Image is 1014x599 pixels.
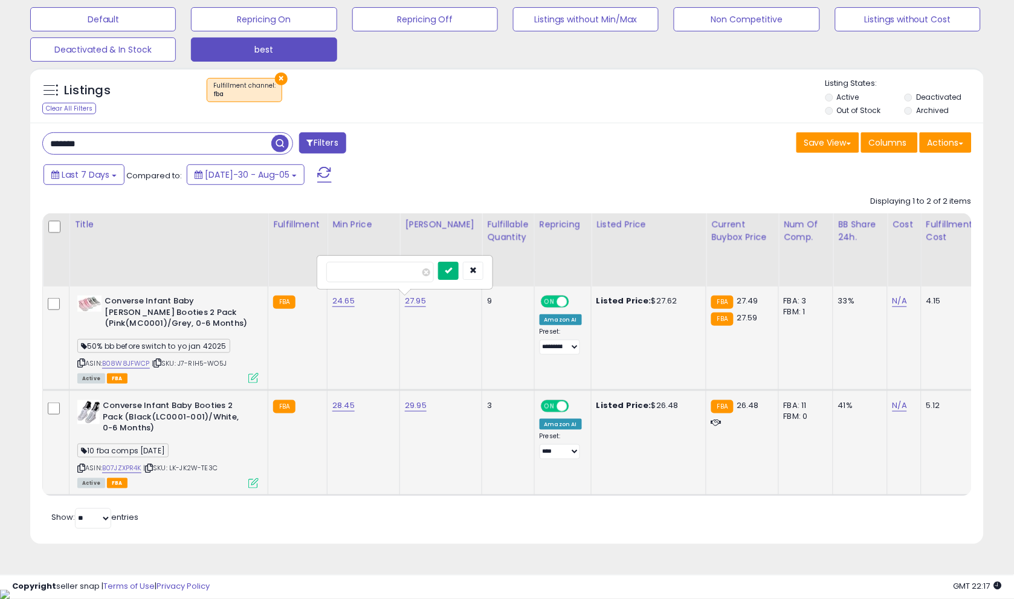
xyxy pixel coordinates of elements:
[540,419,582,430] div: Amazon AI
[191,37,337,62] button: best
[596,400,697,411] div: $26.48
[838,218,882,244] div: BB Share 24h.
[871,196,972,207] div: Displaying 1 to 2 of 2 items
[596,296,697,306] div: $27.62
[299,132,346,154] button: Filters
[30,7,176,31] button: Default
[917,105,949,115] label: Archived
[711,218,773,244] div: Current Buybox Price
[926,218,973,244] div: Fulfillment Cost
[487,400,525,411] div: 3
[869,137,907,149] span: Columns
[77,296,259,382] div: ASIN:
[62,169,109,181] span: Last 7 Days
[838,296,878,306] div: 33%
[711,312,734,326] small: FBA
[567,401,586,412] span: OFF
[711,400,734,413] small: FBA
[487,296,525,306] div: 9
[737,295,758,306] span: 27.49
[157,581,210,592] a: Privacy Policy
[332,218,395,231] div: Min Price
[51,512,138,523] span: Show: entries
[30,37,176,62] button: Deactivated & In Stock
[187,164,305,185] button: [DATE]-30 - Aug-05
[205,169,289,181] span: [DATE]-30 - Aug-05
[784,400,824,411] div: FBA: 11
[77,296,102,312] img: 418FxTDCJ4L._SL40_.jpg
[540,218,586,231] div: Repricing
[837,92,859,102] label: Active
[784,411,824,422] div: FBM: 0
[77,444,169,458] span: 10 fba comps [DATE]
[143,463,218,473] span: | SKU: LK-JK2W-TE3C
[596,400,651,411] b: Listed Price:
[405,400,427,412] a: 29.95
[711,296,734,309] small: FBA
[540,314,582,325] div: Amazon AI
[596,295,651,306] b: Listed Price:
[64,82,111,99] h5: Listings
[12,581,56,592] strong: Copyright
[540,328,582,355] div: Preset:
[837,105,881,115] label: Out of Stock
[103,581,155,592] a: Terms of Use
[674,7,819,31] button: Non Competitive
[917,92,962,102] label: Deactivated
[954,581,1002,592] span: 2025-08-13 22:17 GMT
[784,218,828,244] div: Num of Comp.
[352,7,498,31] button: Repricing Off
[77,374,105,384] span: All listings currently available for purchase on Amazon
[191,7,337,31] button: Repricing On
[737,312,758,323] span: 27.59
[893,400,907,412] a: N/A
[784,306,824,317] div: FBM: 1
[152,358,227,368] span: | SKU: J7-RIH5-WO5J
[77,400,100,424] img: 41j0lqctj6L._SL40_.jpg
[920,132,972,153] button: Actions
[213,81,276,99] span: Fulfillment channel :
[74,218,263,231] div: Title
[102,358,150,369] a: B08W8JFWCP
[275,73,288,85] button: ×
[103,400,250,437] b: Converse Infant Baby Booties 2 Pack (Black(LC0001-001)/White, 0-6 Months)
[796,132,859,153] button: Save View
[926,400,969,411] div: 5.12
[513,7,659,31] button: Listings without Min/Max
[825,78,984,89] p: Listing States:
[332,400,355,412] a: 28.45
[567,297,586,307] span: OFF
[273,218,322,231] div: Fulfillment
[784,296,824,306] div: FBA: 3
[77,400,259,487] div: ASIN:
[542,297,557,307] span: ON
[835,7,981,31] button: Listings without Cost
[737,400,759,411] span: 26.48
[405,218,477,231] div: [PERSON_NAME]
[42,103,96,114] div: Clear All Filters
[107,478,128,488] span: FBA
[77,339,230,353] span: 50% bb before switch to yo jan 42025
[273,400,295,413] small: FBA
[893,295,907,307] a: N/A
[487,218,529,244] div: Fulfillable Quantity
[12,581,210,593] div: seller snap | |
[838,400,878,411] div: 41%
[926,296,969,306] div: 4.15
[107,374,128,384] span: FBA
[893,218,916,231] div: Cost
[542,401,557,412] span: ON
[105,296,251,332] b: Converse Infant Baby [PERSON_NAME] Booties 2 Pack (Pink(MC0001)/Grey, 0-6 Months)
[273,296,295,309] small: FBA
[332,295,355,307] a: 24.65
[540,432,582,459] div: Preset:
[44,164,124,185] button: Last 7 Days
[861,132,918,153] button: Columns
[77,478,105,488] span: All listings currently available for purchase on Amazon
[102,463,141,473] a: B07JZXPR4K
[126,170,182,181] span: Compared to:
[213,90,276,99] div: fba
[596,218,701,231] div: Listed Price
[405,295,426,307] a: 27.95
